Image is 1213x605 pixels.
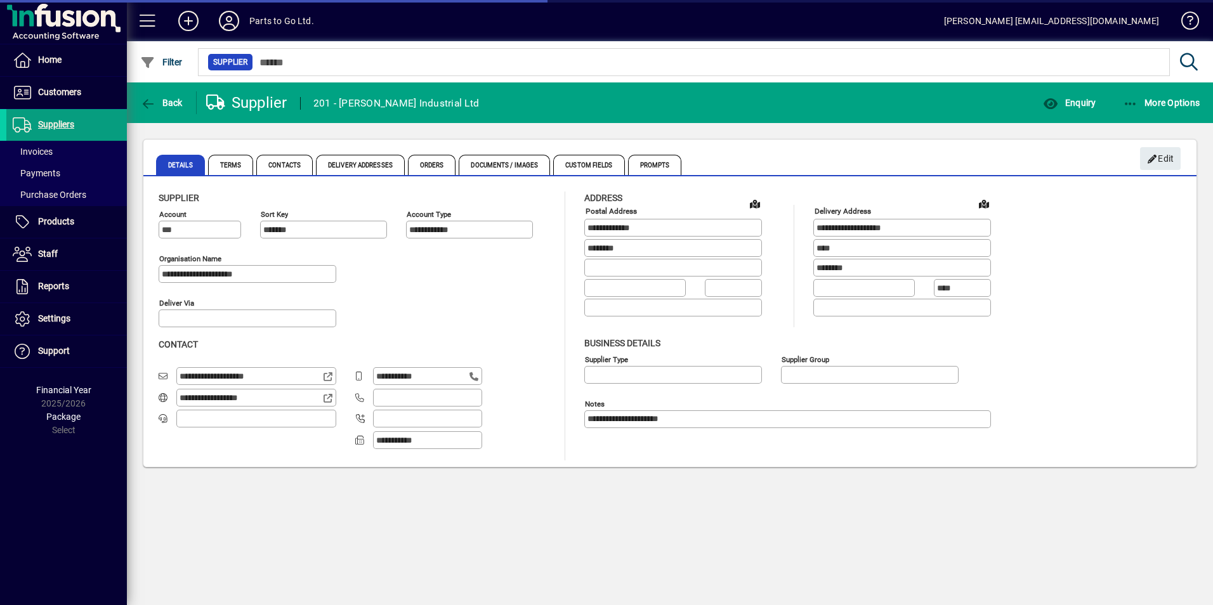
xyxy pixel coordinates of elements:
span: Purchase Orders [13,190,86,200]
span: Settings [38,313,70,323]
button: More Options [1120,91,1203,114]
mat-label: Deliver via [159,299,194,308]
span: Suppliers [38,119,74,129]
span: Home [38,55,62,65]
span: Support [38,346,70,356]
mat-label: Notes [585,399,605,408]
a: View on map [745,193,765,214]
button: Edit [1140,147,1181,170]
span: Address [584,193,622,203]
a: Staff [6,238,127,270]
span: Back [140,98,183,108]
a: Customers [6,77,127,108]
button: Enquiry [1040,91,1099,114]
span: Details [156,155,205,175]
mat-label: Supplier type [585,355,628,363]
a: Payments [6,162,127,184]
span: Products [38,216,74,226]
span: Customers [38,87,81,97]
button: Back [137,91,186,114]
span: Staff [38,249,58,259]
span: Financial Year [36,385,91,395]
span: Custom Fields [553,155,624,175]
a: Support [6,335,127,367]
mat-label: Account [159,210,187,219]
button: Add [168,10,209,32]
span: Filter [140,57,183,67]
span: Documents / Images [459,155,550,175]
div: Supplier [206,93,287,113]
a: Settings [6,303,127,335]
span: Invoices [13,146,53,157]
a: Knowledge Base [1172,3,1197,44]
span: More Options [1123,98,1200,108]
span: Terms [208,155,254,175]
div: 201 - [PERSON_NAME] Industrial Ltd [313,93,480,114]
span: Contacts [256,155,313,175]
a: Home [6,44,127,76]
span: Prompts [628,155,682,175]
span: Delivery Addresses [316,155,405,175]
mat-label: Organisation name [159,254,221,263]
span: Orders [408,155,456,175]
span: Payments [13,168,60,178]
mat-label: Supplier group [782,355,829,363]
span: Contact [159,339,198,349]
span: Supplier [159,193,199,203]
button: Profile [209,10,249,32]
a: Invoices [6,141,127,162]
mat-label: Sort key [261,210,288,219]
mat-label: Account Type [407,210,451,219]
span: Business details [584,338,660,348]
div: Parts to Go Ltd. [249,11,314,31]
app-page-header-button: Back [127,91,197,114]
a: Reports [6,271,127,302]
div: [PERSON_NAME] [EMAIL_ADDRESS][DOMAIN_NAME] [944,11,1159,31]
span: Edit [1147,148,1174,169]
button: Filter [137,51,186,74]
a: View on map [974,193,994,214]
a: Products [6,206,127,238]
span: Reports [38,281,69,291]
span: Package [46,412,81,422]
span: Enquiry [1043,98,1096,108]
a: Purchase Orders [6,184,127,205]
span: Supplier [213,56,247,68]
